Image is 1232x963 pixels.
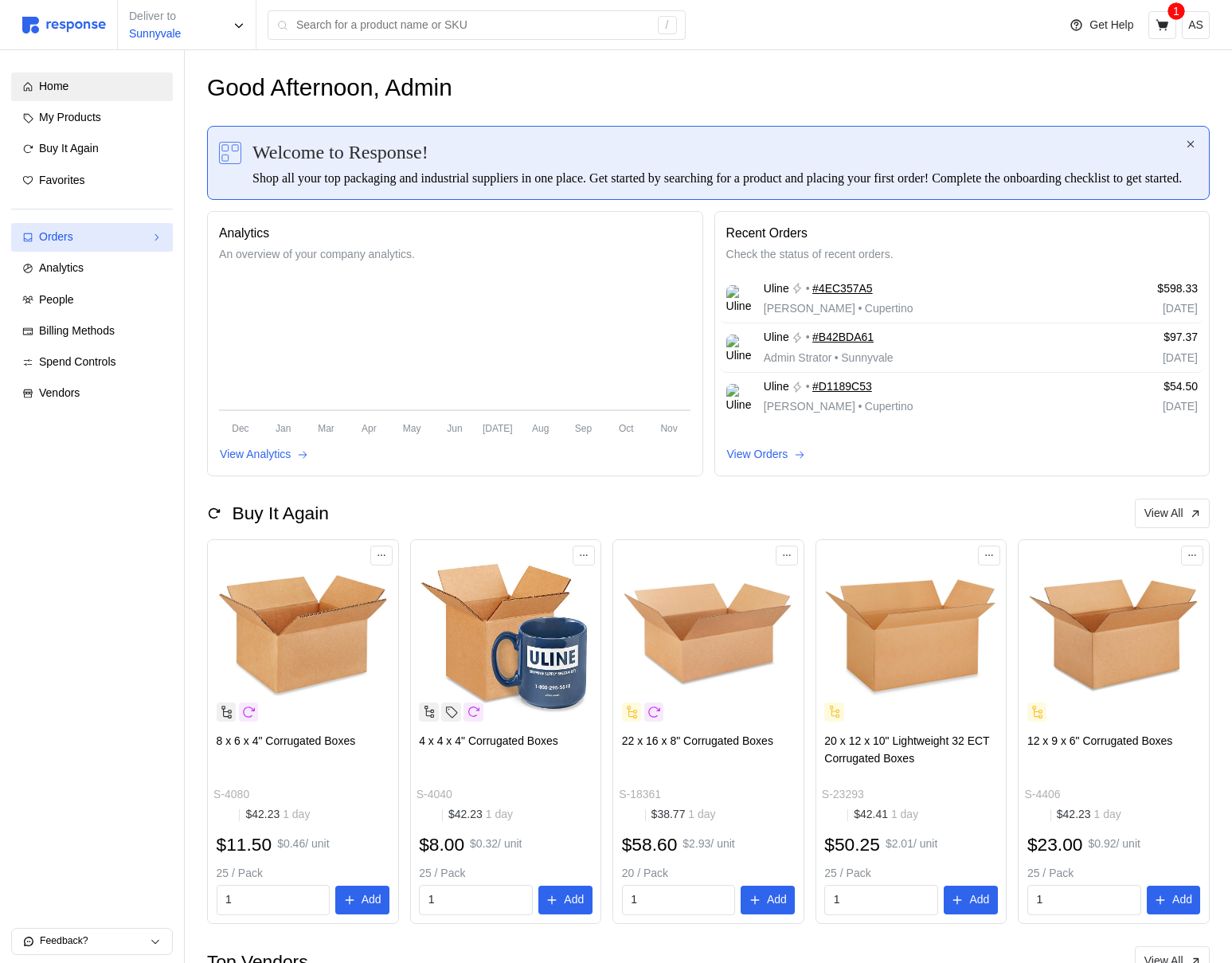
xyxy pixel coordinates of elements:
a: Billing Methods [11,317,173,346]
a: #B42BDA61 [812,329,874,346]
p: Add [969,891,989,909]
p: View All [1144,505,1183,523]
span: 20 x 12 x 10" Lightweight 32 ECT Corrugated Boxes [824,734,989,765]
button: Add [944,886,998,914]
a: #4EC357A5 [812,280,873,298]
button: AS [1182,11,1210,39]
p: AS [1188,17,1203,34]
p: $2.01 / unit [886,836,937,853]
p: Recent Orders [726,223,1198,243]
p: 25 / Pack [824,865,998,883]
input: Qty [1036,886,1132,914]
img: Uline [726,384,753,410]
p: $42.23 [448,806,513,824]
span: 12 x 9 x 6" Corrugated Boxes [1027,734,1172,747]
span: 1 day [888,808,918,820]
a: Vendors [11,379,173,408]
span: • [831,351,841,364]
p: 1 [1173,2,1179,20]
p: An overview of your company analytics. [219,246,690,264]
span: People [39,293,74,306]
tspan: Oct [619,422,634,433]
img: svg%3e [22,17,106,33]
p: Deliver to [129,8,181,25]
input: Search for a product name or SKU [296,11,649,40]
div: / [658,16,677,35]
span: • [855,400,865,413]
a: People [11,286,173,315]
p: Sunnyvale [129,25,181,43]
p: $42.23 [1057,806,1121,824]
p: 25 / Pack [217,865,390,883]
span: Uline [764,329,789,346]
span: 1 day [483,808,513,820]
p: $2.93 / unit [682,836,734,853]
p: Admin Strator Sunnyvale [764,350,894,367]
p: $54.50 [1088,378,1198,396]
p: Get Help [1089,17,1133,34]
button: Feedback? [12,929,172,954]
p: • [806,378,810,396]
img: S-4406 [1027,549,1201,722]
p: Add [564,891,584,909]
div: Orders [39,229,145,246]
p: • [806,329,810,346]
p: [DATE] [1088,398,1198,416]
p: $0.32 / unit [470,836,522,853]
div: Shop all your top packaging and industrial suppliers in one place. Get started by searching for a... [252,169,1183,188]
span: • [855,302,865,315]
p: [DATE] [1088,350,1198,367]
img: S-4040 [419,549,593,722]
h2: $50.25 [824,832,880,857]
p: $42.41 [854,806,918,824]
a: Analytics [11,254,173,283]
button: Add [538,886,593,914]
tspan: Aug [532,422,549,433]
p: S-4040 [417,786,452,804]
tspan: Nov [660,422,677,433]
img: svg%3e [219,142,241,164]
tspan: Apr [362,422,377,433]
span: 8 x 6 x 4" Corrugated Boxes [217,734,356,747]
p: View Analytics [220,446,291,464]
p: 25 / Pack [419,865,593,883]
span: Analytics [39,261,84,274]
p: $598.33 [1088,280,1198,298]
tspan: Jan [276,422,291,433]
button: Add [1147,886,1201,914]
a: Orders [11,223,173,252]
p: Add [1172,891,1192,909]
p: 20 / Pack [622,865,796,883]
span: 4 x 4 x 4" Corrugated Boxes [419,734,558,747]
p: [PERSON_NAME] Cupertino [764,398,913,416]
p: Feedback? [40,934,150,949]
h2: $23.00 [1027,832,1083,857]
img: S-23293 [824,549,998,722]
a: My Products [11,104,173,132]
span: Uline [764,378,789,396]
button: Add [335,886,389,914]
p: $0.92 / unit [1089,836,1140,853]
p: Add [362,891,381,909]
img: S-18361 [622,549,796,722]
button: Add [741,886,795,914]
p: • [806,280,810,298]
button: View Orders [726,445,807,464]
span: Buy It Again [39,142,99,155]
p: Check the status of recent orders. [726,246,1198,264]
p: $42.23 [245,806,310,824]
h1: Good Afternoon, Admin [207,72,452,104]
p: $38.77 [651,806,716,824]
span: Uline [764,280,789,298]
a: #D1189C53 [812,378,872,396]
span: Welcome to Response! [252,138,428,166]
tspan: Jun [447,422,462,433]
span: Spend Controls [39,355,116,368]
p: S-18361 [619,786,661,804]
p: [PERSON_NAME] Cupertino [764,300,913,318]
p: 25 / Pack [1027,865,1201,883]
tspan: Mar [318,422,334,433]
button: Get Help [1060,10,1143,41]
input: Qty [225,886,321,914]
p: S-23293 [822,786,864,804]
